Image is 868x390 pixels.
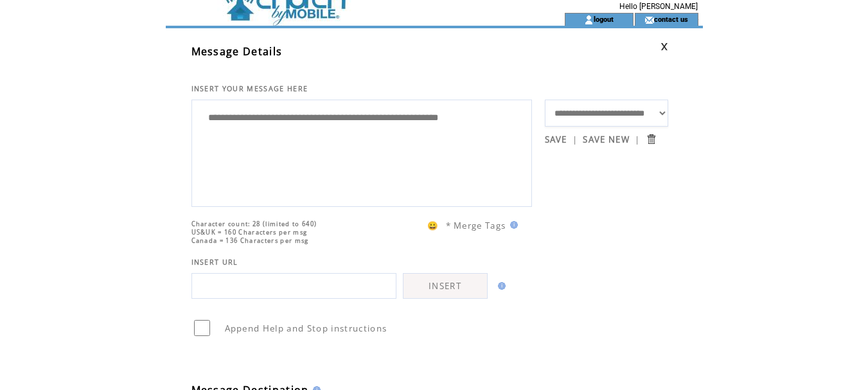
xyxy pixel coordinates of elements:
a: SAVE NEW [583,134,630,145]
span: | [635,134,640,145]
span: US&UK = 160 Characters per msg [191,228,308,236]
span: INSERT YOUR MESSAGE HERE [191,84,308,93]
img: account_icon.gif [584,15,594,25]
input: Submit [645,133,657,145]
a: SAVE [545,134,567,145]
img: help.gif [506,221,518,229]
span: Character count: 28 (limited to 640) [191,220,317,228]
a: contact us [654,15,688,23]
span: * Merge Tags [446,220,506,231]
span: Message Details [191,44,283,58]
span: Append Help and Stop instructions [225,323,387,334]
img: contact_us_icon.gif [644,15,654,25]
span: | [572,134,578,145]
span: Canada = 136 Characters per msg [191,236,309,245]
span: INSERT URL [191,258,238,267]
img: help.gif [494,282,506,290]
span: 😀 [427,220,439,231]
a: INSERT [403,273,488,299]
span: Hello [PERSON_NAME] [619,2,698,11]
a: logout [594,15,614,23]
